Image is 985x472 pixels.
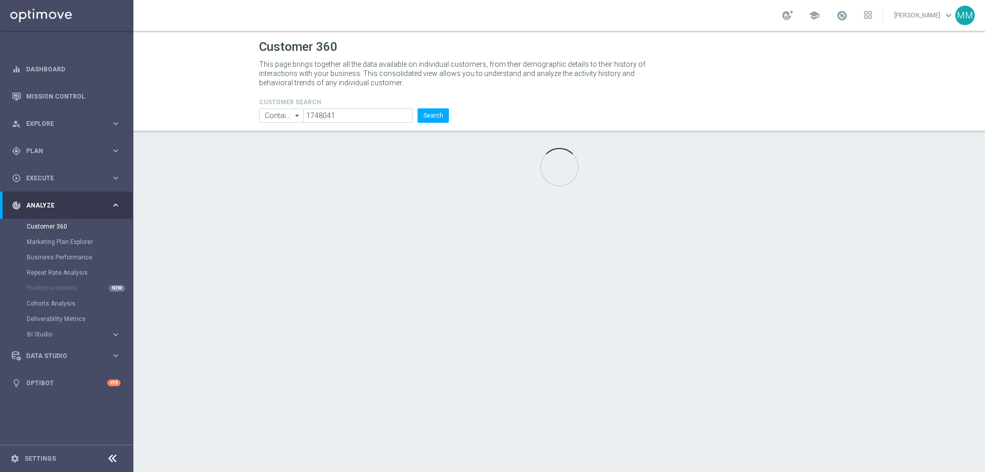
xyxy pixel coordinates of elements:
a: Customer 360 [27,222,107,231]
div: Cohorts Analysis [27,296,132,311]
span: school [809,10,820,21]
button: BI Studio keyboard_arrow_right [27,330,121,338]
div: Mission Control [12,83,121,110]
div: Repeat Rate Analysis [27,265,132,280]
div: Execute [12,174,111,183]
i: keyboard_arrow_right [111,173,121,183]
i: gps_fixed [12,146,21,156]
button: Search [418,108,449,123]
div: Customer 360 [27,219,132,234]
div: Dashboard [12,55,121,83]
i: play_circle_outline [12,174,21,183]
i: settings [10,454,19,463]
a: Mission Control [26,83,121,110]
span: keyboard_arrow_down [943,10,954,21]
div: Marketing Plan Explorer [27,234,132,250]
i: lightbulb [12,379,21,388]
a: Repeat Rate Analysis [27,269,107,277]
a: [PERSON_NAME]keyboard_arrow_down [893,8,955,23]
span: Analyze [26,202,111,209]
span: Execute [26,175,111,181]
i: person_search [12,119,21,128]
button: person_search Explore keyboard_arrow_right [11,120,121,128]
div: NEW [109,285,125,292]
div: BI Studio [27,327,132,342]
div: BI Studio [27,331,111,337]
a: Business Performance [27,253,107,261]
div: MM [955,6,975,25]
a: Cohorts Analysis [27,299,107,308]
i: track_changes [12,201,21,210]
div: Deliverability Metrics [27,311,132,327]
a: Marketing Plan Explorer [27,238,107,246]
a: Optibot [26,369,107,397]
div: Predictive Models [27,280,132,296]
i: keyboard_arrow_right [111,200,121,210]
div: +10 [107,380,121,386]
button: lightbulb Optibot +10 [11,379,121,387]
input: Enter CID, Email, name or phone [303,108,412,123]
button: Data Studio keyboard_arrow_right [11,352,121,360]
button: track_changes Analyze keyboard_arrow_right [11,201,121,210]
p: This page brings together all the data available on individual customers, from their demographic ... [259,60,654,87]
i: keyboard_arrow_right [111,351,121,361]
span: Data Studio [26,353,111,359]
button: Mission Control [11,92,121,101]
h4: CUSTOMER SEARCH [259,99,449,106]
i: keyboard_arrow_right [111,146,121,156]
a: Deliverability Metrics [27,315,107,323]
i: keyboard_arrow_right [111,330,121,339]
input: Contains [259,108,303,123]
div: Plan [12,146,111,156]
div: Explore [12,119,111,128]
a: Settings [25,456,56,462]
i: equalizer [12,65,21,74]
i: keyboard_arrow_right [111,119,121,128]
div: Analyze [12,201,111,210]
div: Business Performance [27,250,132,265]
button: play_circle_outline Execute keyboard_arrow_right [11,174,121,182]
span: Plan [26,148,111,154]
a: Dashboard [26,55,121,83]
span: BI Studio [27,331,101,337]
div: Data Studio [12,351,111,361]
button: equalizer Dashboard [11,65,121,73]
i: arrow_drop_down [292,109,303,122]
h1: Customer 360 [259,40,859,54]
span: Explore [26,121,111,127]
button: gps_fixed Plan keyboard_arrow_right [11,147,121,155]
div: Optibot [12,369,121,397]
